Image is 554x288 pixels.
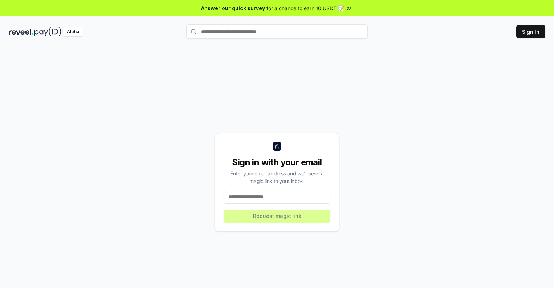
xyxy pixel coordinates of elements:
[224,170,330,185] div: Enter your email address and we’ll send a magic link to your inbox.
[34,27,61,36] img: pay_id
[224,157,330,168] div: Sign in with your email
[516,25,545,38] button: Sign In
[9,27,33,36] img: reveel_dark
[63,27,83,36] div: Alpha
[201,4,265,12] span: Answer our quick survey
[266,4,344,12] span: for a chance to earn 10 USDT 📝
[273,142,281,151] img: logo_small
